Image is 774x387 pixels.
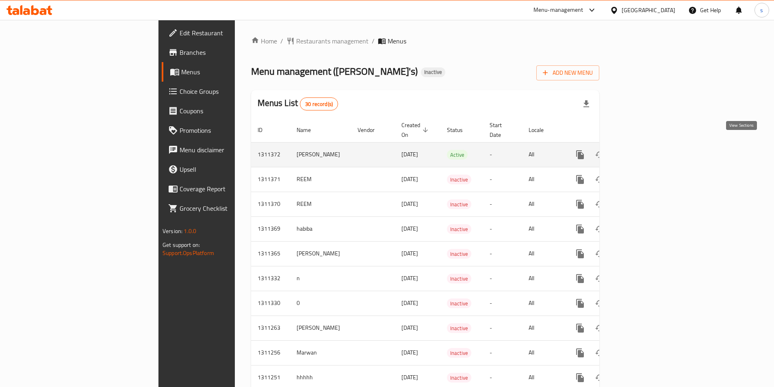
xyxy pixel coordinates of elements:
td: REEM [290,167,351,192]
a: Restaurants management [286,36,369,46]
td: - [483,216,522,241]
span: Inactive [421,69,445,76]
span: Add New Menu [543,68,593,78]
button: Change Status [590,269,609,288]
td: All [522,340,564,365]
button: Change Status [590,195,609,214]
a: Grocery Checklist [162,199,288,218]
span: Promotions [180,125,281,135]
div: Inactive [447,348,471,358]
span: [DATE] [401,322,418,333]
td: All [522,167,564,192]
span: Edit Restaurant [180,28,281,38]
a: Choice Groups [162,82,288,101]
div: Total records count [300,97,338,110]
a: Menus [162,62,288,82]
div: Menu-management [533,5,583,15]
span: [DATE] [401,347,418,358]
a: Promotions [162,121,288,140]
button: more [570,170,590,189]
td: - [483,291,522,316]
span: Upsell [180,164,281,174]
td: habiba [290,216,351,241]
td: 0 [290,291,351,316]
td: Marwan [290,340,351,365]
button: Change Status [590,343,609,363]
span: Locale [529,125,554,135]
a: Menu disclaimer [162,140,288,160]
span: [DATE] [401,372,418,383]
span: [DATE] [401,149,418,160]
span: Name [297,125,321,135]
span: Choice Groups [180,86,281,96]
span: Inactive [447,274,471,283]
td: All [522,142,564,167]
span: Grocery Checklist [180,203,281,213]
button: more [570,318,590,338]
span: Restaurants management [296,36,369,46]
span: [DATE] [401,298,418,308]
span: 1.0.0 [184,226,196,236]
button: Change Status [590,294,609,313]
td: All [522,266,564,291]
td: n [290,266,351,291]
span: Inactive [447,225,471,234]
span: Inactive [447,373,471,383]
span: Version: [163,226,182,236]
span: Status [447,125,473,135]
td: - [483,192,522,216]
span: Inactive [447,348,471,358]
td: [PERSON_NAME] [290,316,351,340]
td: - [483,167,522,192]
a: Support.OpsPlatform [163,248,214,258]
a: Upsell [162,160,288,179]
span: s [760,6,763,15]
span: Active [447,150,468,160]
span: Menus [181,67,281,77]
th: Actions [564,118,655,143]
span: [DATE] [401,174,418,184]
h2: Menus List [258,97,338,110]
button: more [570,343,590,363]
td: - [483,316,522,340]
span: Inactive [447,299,471,308]
td: All [522,241,564,266]
button: more [570,219,590,239]
span: Inactive [447,324,471,333]
nav: breadcrumb [251,36,599,46]
span: Menus [388,36,406,46]
button: Change Status [590,170,609,189]
td: All [522,216,564,241]
div: [GEOGRAPHIC_DATA] [622,6,675,15]
span: Inactive [447,249,471,259]
td: - [483,340,522,365]
div: Inactive [447,323,471,333]
span: Menu management ( [PERSON_NAME]'s ) [251,62,418,80]
td: REEM [290,192,351,216]
span: Created On [401,120,431,140]
button: Change Status [590,244,609,264]
button: Change Status [590,318,609,338]
div: Export file [577,94,596,114]
td: - [483,142,522,167]
button: more [570,294,590,313]
a: Edit Restaurant [162,23,288,43]
li: / [372,36,375,46]
span: [DATE] [401,223,418,234]
button: Add New Menu [536,65,599,80]
button: more [570,195,590,214]
td: [PERSON_NAME] [290,241,351,266]
td: All [522,291,564,316]
div: Inactive [447,224,471,234]
span: Coupons [180,106,281,116]
span: Coverage Report [180,184,281,194]
span: Inactive [447,175,471,184]
a: Branches [162,43,288,62]
span: ID [258,125,273,135]
td: [PERSON_NAME] [290,142,351,167]
button: more [570,244,590,264]
span: [DATE] [401,199,418,209]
